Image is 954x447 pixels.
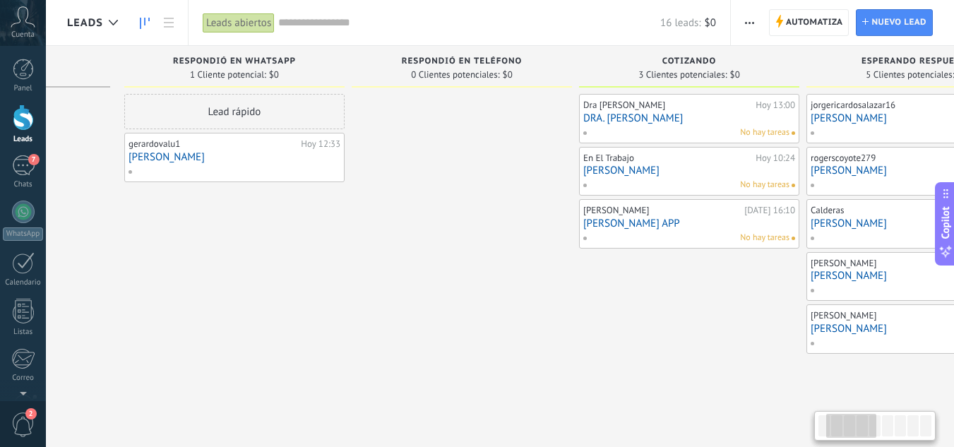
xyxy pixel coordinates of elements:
[583,153,752,164] div: En El Trabajo
[3,180,44,189] div: Chats
[67,16,103,30] span: Leads
[402,56,523,66] span: Respondió en Teléfono
[856,9,933,36] a: Nuevo lead
[705,16,716,30] span: $0
[28,154,40,165] span: 7
[638,71,727,79] span: 3 Clientes potenciales:
[11,30,35,40] span: Cuenta
[938,206,953,239] span: Copilot
[756,153,795,164] div: Hoy 10:24
[133,9,157,37] a: Leads
[129,138,297,150] div: gerardovalu1
[3,135,44,144] div: Leads
[3,278,44,287] div: Calendario
[730,71,740,79] span: $0
[740,179,789,191] span: No hay tareas
[866,71,954,79] span: 5 Clientes potenciales:
[3,227,43,241] div: WhatsApp
[190,71,266,79] span: 1 Cliente potencial:
[740,232,789,244] span: No hay tareas
[131,56,338,68] div: Respondió en Whatsapp
[769,9,849,36] a: Automatiza
[583,100,752,111] div: Dra [PERSON_NAME]
[3,374,44,383] div: Correo
[583,165,795,177] a: [PERSON_NAME]
[3,328,44,337] div: Listas
[3,84,44,93] div: Panel
[503,71,513,79] span: $0
[586,56,792,68] div: Cotizando
[786,10,843,35] span: Automatiza
[740,126,789,139] span: No hay tareas
[583,217,795,230] a: [PERSON_NAME] APP
[792,237,795,240] span: No hay nada asignado
[411,71,499,79] span: 0 Clientes potenciales:
[660,16,700,30] span: 16 leads:
[124,94,345,129] div: Lead rápido
[744,205,795,216] div: [DATE] 16:10
[25,408,37,419] span: 2
[583,112,795,124] a: DRA. [PERSON_NAME]
[792,184,795,187] span: No hay nada asignado
[662,56,716,66] span: Cotizando
[129,151,340,163] a: [PERSON_NAME]
[792,131,795,135] span: No hay nada asignado
[739,9,760,36] button: Más
[173,56,296,66] span: Respondió en Whatsapp
[359,56,565,68] div: Respondió en Teléfono
[871,10,926,35] span: Nuevo lead
[583,205,741,216] div: [PERSON_NAME]
[269,71,279,79] span: $0
[756,100,795,111] div: Hoy 13:00
[157,9,181,37] a: Lista
[203,13,275,33] div: Leads abiertos
[301,138,340,150] div: Hoy 12:33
